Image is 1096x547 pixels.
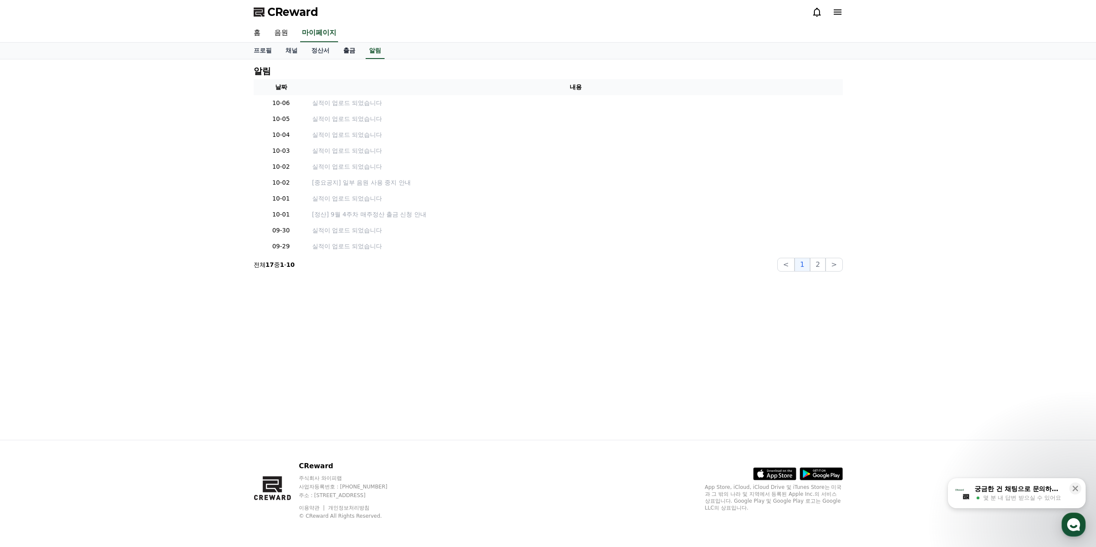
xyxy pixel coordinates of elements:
a: 채널 [279,43,304,59]
a: 마이페이지 [300,24,338,42]
a: 이용약관 [299,505,326,511]
a: 개인정보처리방침 [328,505,369,511]
p: 10-04 [257,130,305,139]
button: > [826,258,842,272]
a: 설정 [111,273,165,294]
a: 음원 [267,24,295,42]
a: CReward [254,5,318,19]
a: 실적이 업로드 되었습니다 [312,146,839,155]
a: 실적이 업로드 되었습니다 [312,226,839,235]
p: 09-30 [257,226,305,235]
span: CReward [267,5,318,19]
a: 알림 [366,43,385,59]
span: 설정 [133,286,143,293]
strong: 10 [286,261,295,268]
a: 실적이 업로드 되었습니다 [312,162,839,171]
a: 홈 [247,24,267,42]
a: 홈 [3,273,57,294]
span: 대화 [79,286,89,293]
th: 날짜 [254,79,309,95]
a: 실적이 업로드 되었습니다 [312,114,839,124]
a: 프로필 [247,43,279,59]
span: 홈 [27,286,32,293]
a: 출금 [336,43,362,59]
p: 10-05 [257,114,305,124]
a: 정산서 [304,43,336,59]
p: 10-01 [257,210,305,219]
strong: 17 [266,261,274,268]
p: 주식회사 와이피랩 [299,475,404,482]
a: 실적이 업로드 되었습니다 [312,242,839,251]
a: 실적이 업로드 되었습니다 [312,194,839,203]
p: 10-01 [257,194,305,203]
a: [중요공지] 일부 음원 사용 중지 안내 [312,178,839,187]
p: 10-06 [257,99,305,108]
a: 대화 [57,273,111,294]
p: 주소 : [STREET_ADDRESS] [299,492,404,499]
p: 09-29 [257,242,305,251]
p: 사업자등록번호 : [PHONE_NUMBER] [299,483,404,490]
button: 2 [810,258,826,272]
p: © CReward All Rights Reserved. [299,513,404,519]
a: 실적이 업로드 되었습니다 [312,99,839,108]
a: [정산] 9월 4주차 매주정산 출금 신청 안내 [312,210,839,219]
th: 내용 [309,79,843,95]
button: < [777,258,794,272]
p: 전체 중 - [254,260,295,269]
p: 10-02 [257,178,305,187]
p: 10-02 [257,162,305,171]
button: 1 [795,258,810,272]
a: 실적이 업로드 되었습니다 [312,130,839,139]
h4: 알림 [254,66,271,76]
p: App Store, iCloud, iCloud Drive 및 iTunes Store는 미국과 그 밖의 나라 및 지역에서 등록된 Apple Inc.의 서비스 상표입니다. Goo... [705,484,843,511]
p: 10-03 [257,146,305,155]
strong: 1 [280,261,284,268]
p: CReward [299,461,404,471]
